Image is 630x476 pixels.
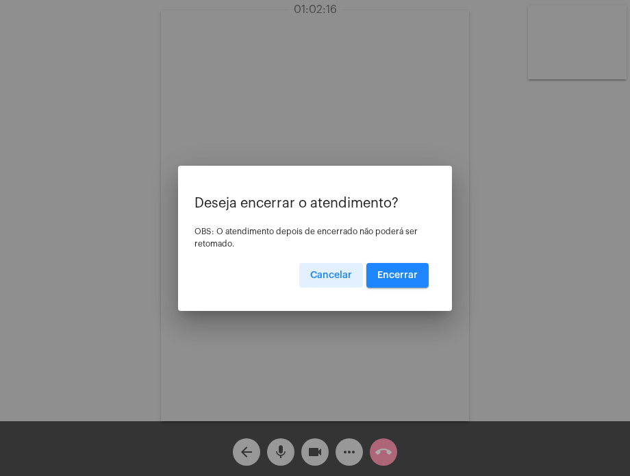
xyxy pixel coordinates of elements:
[194,227,418,248] span: OBS: O atendimento depois de encerrado não poderá ser retomado.
[366,263,429,288] button: Encerrar
[310,271,352,280] span: Cancelar
[194,196,436,211] p: Deseja encerrar o atendimento?
[377,271,418,280] span: Encerrar
[299,263,363,288] button: Cancelar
